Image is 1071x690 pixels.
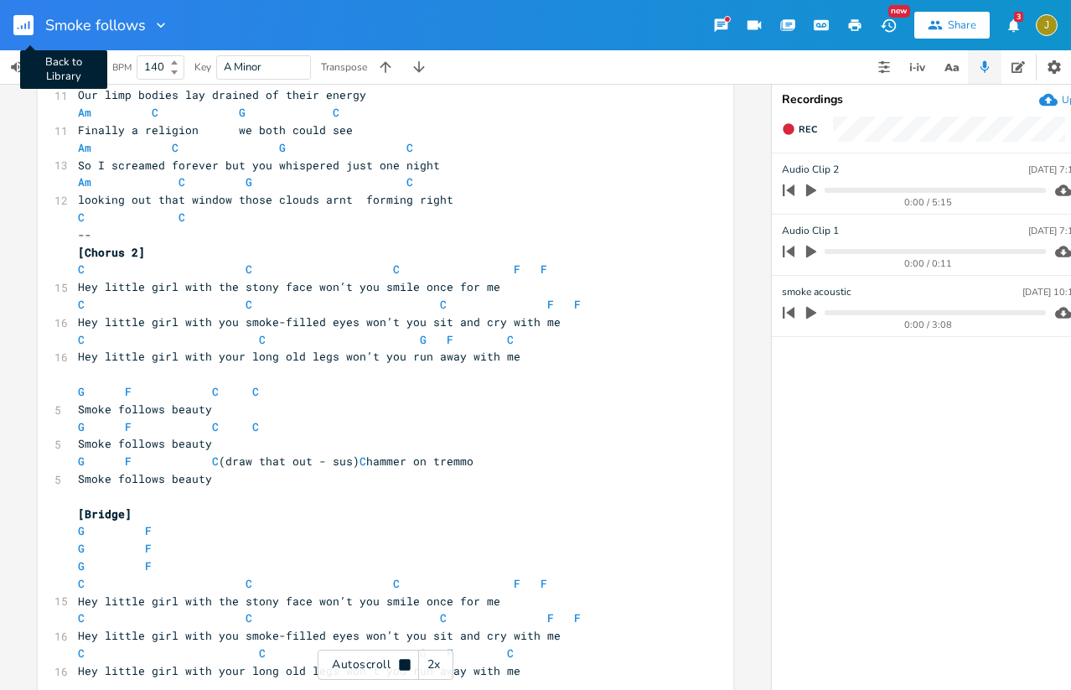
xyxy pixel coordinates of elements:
[419,650,449,680] div: 2x
[447,646,453,661] span: F
[420,646,427,661] span: G
[78,297,85,312] span: C
[872,10,905,40] button: New
[514,576,520,591] span: F
[252,419,259,434] span: C
[78,454,473,469] span: (draw that out - sus) hammer on tremmo
[78,541,85,556] span: G
[252,384,259,399] span: C
[782,223,839,239] span: Audio Clip 1
[246,576,252,591] span: C
[224,60,261,75] span: A Minor
[541,262,547,277] span: F
[78,122,353,137] span: Finally a religion we both could see
[78,87,366,102] span: Our limp bodies lay drained of their energy
[78,558,85,573] span: G
[78,454,85,469] span: G
[279,140,286,155] span: G
[782,284,851,300] span: smoke acoustic
[78,349,520,364] span: Hey little girl with your long old legs won’t you run away with me
[1036,14,1058,36] div: jessecarterrussell
[948,18,976,33] div: Share
[574,610,581,625] span: F
[78,105,91,120] span: Am
[447,332,453,347] span: F
[246,174,252,189] span: G
[145,558,152,573] span: F
[547,297,554,312] span: F
[239,105,246,120] span: G
[145,523,152,538] span: F
[246,297,252,312] span: C
[811,198,1046,207] div: 0:00 / 5:15
[125,419,132,434] span: F
[541,576,547,591] span: F
[246,262,252,277] span: C
[194,62,211,72] div: Key
[78,610,85,625] span: C
[78,158,440,173] span: So I screamed forever but you whispered just one night
[393,262,400,277] span: C
[212,419,219,434] span: C
[78,471,212,486] span: Smoke follows beauty
[1036,6,1058,44] button: J
[78,245,145,260] span: [Chorus 2]
[1014,12,1023,22] div: 3
[152,105,158,120] span: C
[78,576,85,591] span: C
[78,436,212,451] span: Smoke follows beauty
[212,454,219,469] span: C
[811,259,1046,268] div: 0:00 / 0:11
[78,506,132,521] span: [Bridge]
[78,140,91,155] span: Am
[811,320,1046,329] div: 0:00 / 3:08
[440,610,447,625] span: C
[406,174,413,189] span: C
[13,5,47,45] button: Back to Library
[318,650,453,680] div: Autoscroll
[799,123,817,136] span: Rec
[78,332,85,347] span: C
[125,454,132,469] span: F
[178,174,185,189] span: C
[78,210,85,225] span: C
[574,297,581,312] span: F
[138,70,145,86] span: C
[420,332,427,347] span: G
[440,297,447,312] span: C
[321,62,367,72] div: Transpose
[547,610,554,625] span: F
[78,174,91,189] span: Am
[78,70,91,86] span: Am
[78,646,85,661] span: C
[78,192,453,207] span: looking out that window those clouds arnt forming right
[112,63,132,72] div: BPM
[78,227,91,242] span: --
[78,262,85,277] span: C
[259,646,266,661] span: C
[212,384,219,399] span: C
[326,70,333,86] span: C
[78,663,520,678] span: Hey little girl with your long old legs won’t you run away with me
[78,384,85,399] span: G
[145,541,152,556] span: F
[125,384,132,399] span: F
[914,12,990,39] button: Share
[406,140,413,155] span: C
[360,454,366,469] span: C
[888,5,910,18] div: New
[775,116,824,143] button: Rec
[78,594,500,609] span: Hey little girl with the stony face won’t you smile once for me
[514,262,520,277] span: F
[178,210,185,225] span: C
[78,523,85,538] span: G
[393,576,400,591] span: C
[507,332,514,347] span: C
[333,105,339,120] span: C
[259,332,266,347] span: C
[172,140,178,155] span: C
[246,610,252,625] span: C
[78,419,85,434] span: G
[507,646,514,661] span: C
[78,279,500,294] span: Hey little girl with the stony face won’t you smile once for me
